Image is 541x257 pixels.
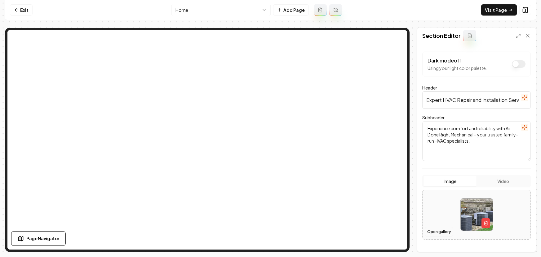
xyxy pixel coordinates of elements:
a: Visit Page [481,4,517,16]
p: Using your light color palette. [428,65,487,71]
button: Add Page [273,4,309,16]
label: Subheader [422,115,445,120]
button: Open gallery [425,227,453,237]
button: Image [423,176,477,186]
button: Regenerate page [329,4,342,16]
a: Exit [10,4,33,16]
label: Dark mode off [428,57,461,64]
button: Add admin page prompt [314,4,327,16]
span: Page Navigator [26,235,59,242]
input: Header [422,91,531,109]
button: Page Navigator [11,231,66,246]
button: Video [477,176,530,186]
label: Header [422,85,437,90]
img: image [461,199,493,231]
button: Add admin section prompt [463,30,476,41]
h2: Section Editor [422,31,461,40]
